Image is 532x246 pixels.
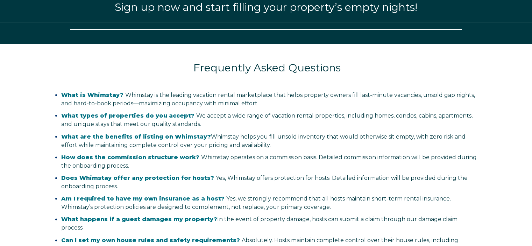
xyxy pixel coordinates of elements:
span: What types of properties do you accept? [61,112,194,119]
span: Frequently Asked Questions [193,61,341,74]
span: In the event of property damage, hosts can submit a claim through our damage claim process. [61,216,457,231]
span: How does the commission structure work? [61,154,199,161]
span: Whimstay helps you fill unsold inventory that would otherwise sit empty, with zero risk and effor... [61,133,466,148]
span: Does Whimstay offer any protection for hosts? [61,175,214,181]
span: Can I set my own house rules and safety requirements? [61,237,240,244]
strong: What are the benefits of listing on Whimstay? [61,133,211,140]
span: Sign up now and start filling your property’s empty nights! [115,1,417,14]
span: Whimstay is the leading vacation rental marketplace that helps property owners fill last-minute v... [61,92,475,107]
span: What is Whimstay? [61,92,123,98]
span: We accept a wide range of vacation rental properties, including homes, condos, cabins, apartments... [61,112,473,127]
span: Yes, we strongly recommend that all hosts maintain short-term rental insurance. Whimstay’s protec... [61,195,451,210]
span: Whimstay operates on a commission basis. Detailed commission information will be provided during ... [61,154,477,169]
span: Yes, Whimstay offers protection for hosts. Detailed information will be provided during the onboa... [61,175,468,190]
strong: What happens if a guest damages my property? [61,216,217,223]
span: Am I required to have my own insurance as a host? [61,195,225,202]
